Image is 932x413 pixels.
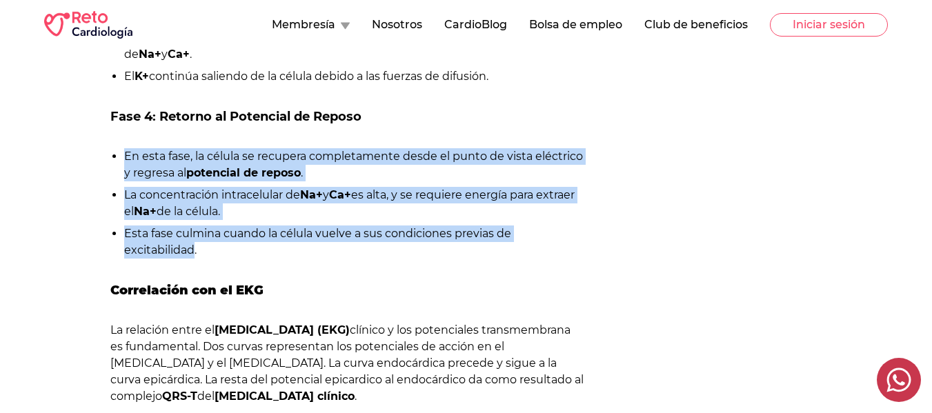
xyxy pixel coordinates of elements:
[186,166,301,179] strong: potencial de reposo
[124,148,584,181] li: En esta fase, la célula se recupera completamente desde el punto de vista eléctrico y regresa al .
[135,70,149,83] strong: K+
[134,205,157,218] strong: Na+
[300,188,323,201] strong: Na+
[110,107,584,126] h3: Fase 4: Retorno al Potencial de Reposo
[770,13,888,37] button: Iniciar sesión
[124,225,584,259] li: Esta fase culmina cuando la célula vuelve a sus condiciones previas de excitabilidad.
[110,283,264,298] strong: Correlación con el EKG
[139,48,161,61] strong: Na+
[329,188,351,201] strong: Ca+
[162,390,197,403] strong: QRS-T
[444,17,507,33] button: CardioBlog
[110,322,584,405] p: La relación entre el clínico y los potenciales transmembrana es fundamental. Dos curvas represent...
[644,17,748,33] button: Club de beneficios
[168,48,190,61] strong: Ca+
[215,323,350,336] strong: [MEDICAL_DATA] (EKG)
[215,390,355,403] strong: [MEDICAL_DATA] clínico
[272,17,350,33] button: Membresía
[44,11,132,39] img: RETO Cardio Logo
[529,17,622,33] button: Bolsa de empleo
[124,68,584,85] li: El continúa saliendo de la célula debido a las fuerzas de difusión.
[124,187,584,220] li: La concentración intracelular de y es alta, y se requiere energía para extraer el de la célula.
[372,17,422,33] button: Nosotros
